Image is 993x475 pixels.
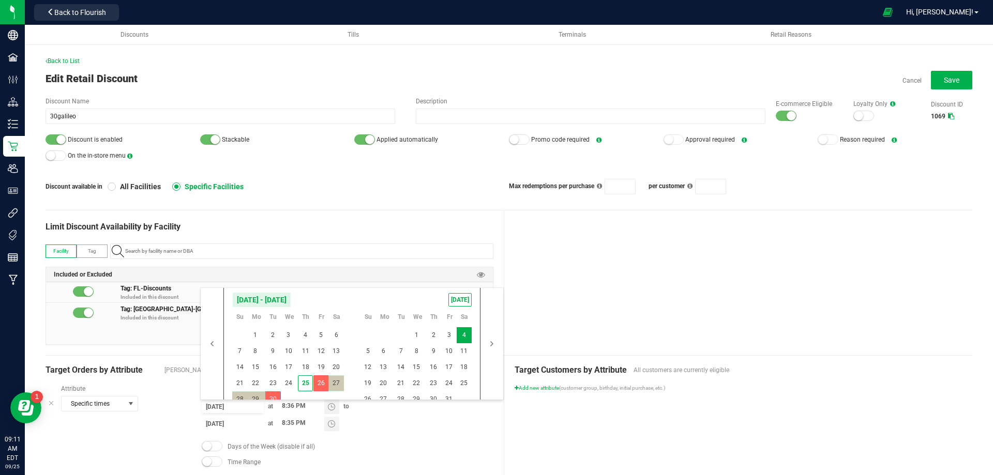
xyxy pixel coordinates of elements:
[448,293,472,307] span: [DATE]
[281,359,296,375] span: 17
[376,375,394,391] td: Monday, October 20, 2025
[442,327,457,343] td: Friday, October 3, 2025
[339,403,353,410] span: to
[426,375,441,391] span: 23
[232,375,247,391] span: 21
[232,391,248,407] td: Sunday, September 28, 2025
[46,221,493,233] div: Limit Discount Availability by Facility
[265,391,281,407] td: Tuesday, September 30, 2025
[313,375,328,391] td: Friday, September 26, 2025
[457,327,472,343] span: 4
[426,327,441,343] span: 2
[298,359,313,375] td: Thursday, September 18, 2025
[264,420,277,427] span: at
[46,182,108,191] span: Discount available in
[313,343,328,359] td: Friday, September 12, 2025
[360,359,376,375] td: Sunday, October 12, 2025
[265,343,281,359] td: Tuesday, September 9, 2025
[426,391,441,407] span: 30
[265,375,281,391] td: Tuesday, September 23, 2025
[360,375,376,391] td: Sunday, October 19, 2025
[457,375,472,391] td: Saturday, October 25, 2025
[457,359,472,375] td: Saturday, October 18, 2025
[931,100,972,109] label: Discount ID
[481,286,487,298] span: Remove
[46,72,138,85] span: Edit Retail Discount
[328,375,343,391] td: Saturday, September 27, 2025
[313,327,328,343] span: 5
[281,375,298,391] td: Wednesday, September 24, 2025
[457,359,472,375] span: 18
[324,417,339,431] span: Toggle time list
[277,417,324,430] input: Toggle time list
[248,359,263,375] span: 15
[232,375,248,391] td: Sunday, September 21, 2025
[442,359,457,375] td: Friday, October 17, 2025
[457,343,472,359] span: 11
[281,327,296,343] span: 3
[426,343,442,359] td: Thursday, October 9, 2025
[313,359,328,375] span: 19
[281,375,296,391] span: 24
[409,327,426,343] td: Wednesday, October 1, 2025
[376,359,391,375] span: 13
[409,312,426,327] th: We
[62,396,125,411] span: Specific times
[8,252,18,263] inline-svg: Reports
[902,76,922,85] a: Cancel
[265,359,281,375] td: Tuesday, September 16, 2025
[5,463,20,470] p: 09/25
[248,375,265,391] td: Monday, September 22, 2025
[328,312,343,327] th: Sa
[313,327,328,343] td: Friday, September 5, 2025
[376,391,391,407] span: 27
[376,391,394,407] td: Monday, October 27, 2025
[442,375,457,391] td: Friday, October 24, 2025
[509,182,594,190] span: Max redemptions per purchase
[116,182,161,191] span: All Facilities
[394,343,409,359] td: Tuesday, October 7, 2025
[442,375,457,391] span: 24
[394,391,409,407] td: Tuesday, October 28, 2025
[442,327,457,343] span: 3
[202,417,264,430] input: End Date
[426,391,442,407] td: Thursday, October 30, 2025
[248,359,265,375] td: Monday, September 15, 2025
[281,312,298,327] th: We
[360,391,376,407] td: Sunday, October 26, 2025
[360,391,375,407] span: 26
[442,391,457,407] span: 31
[265,327,281,343] td: Tuesday, September 2, 2025
[394,391,409,407] span: 28
[376,312,394,327] th: Mo
[265,359,280,375] span: 16
[376,343,391,359] span: 6
[121,304,255,313] span: Tag: [GEOGRAPHIC_DATA]-[GEOGRAPHIC_DATA]
[121,31,148,38] span: Discounts
[409,359,424,375] span: 15
[10,392,41,423] iframe: Resource center
[281,327,298,343] td: Wednesday, September 3, 2025
[457,375,472,391] span: 25
[46,364,159,376] span: Target Orders by Attribute
[248,391,265,407] td: Monday, September 29, 2025
[649,182,685,190] span: per customer
[248,391,263,407] span: 29
[232,312,248,327] th: Su
[531,136,590,143] span: Promo code required
[313,312,328,327] th: Fr
[409,375,426,391] td: Wednesday, October 22, 2025
[298,375,313,391] td: Thursday, September 25, 2025
[409,391,426,407] td: Wednesday, October 29, 2025
[8,97,18,107] inline-svg: Distribution
[228,442,315,451] span: Days of the Week (disable if all)
[515,385,559,391] span: Add new attribute
[281,343,298,359] td: Wednesday, September 10, 2025
[776,99,843,109] label: E-commerce Eligible
[394,343,409,359] span: 7
[409,391,424,407] span: 29
[457,343,472,359] td: Saturday, October 11, 2025
[515,364,628,376] span: Target Customers by Attribute
[324,400,339,414] span: Toggle time list
[112,245,124,257] inline-svg: Search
